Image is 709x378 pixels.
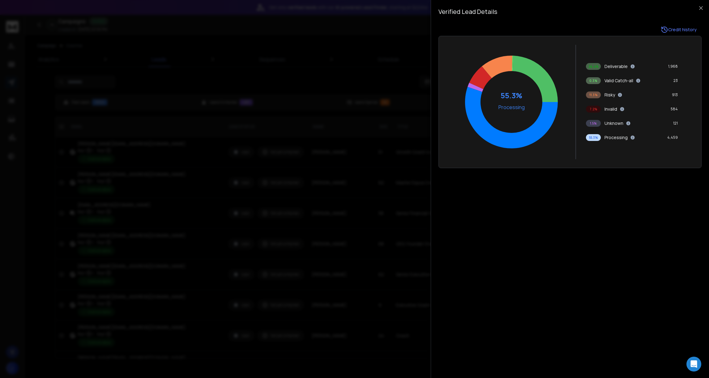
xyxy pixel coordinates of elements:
[667,135,678,140] p: 4,459
[672,92,678,97] p: 913
[686,357,701,372] div: Open Intercom Messenger
[588,64,599,69] p: 24.4 %
[604,120,623,126] p: Unknown
[656,23,702,36] a: Credit history
[590,121,597,126] p: 1.5 %
[604,92,615,98] p: Risky
[589,78,597,83] p: 0.3 %
[604,78,633,84] p: Valid Catch-all
[604,106,617,112] p: Invalid
[438,7,702,16] h3: Verified Lead Details
[673,78,678,83] p: 23
[498,104,525,111] text: Processing
[589,92,598,97] p: 11.3 %
[673,121,678,126] p: 121
[604,134,628,141] p: Processing
[671,107,678,112] p: 584
[668,64,678,69] p: 1,968
[604,63,628,70] p: Deliverable
[590,107,597,112] p: 7.2 %
[589,135,598,140] p: 55.3 %
[501,90,522,100] text: 55.3 %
